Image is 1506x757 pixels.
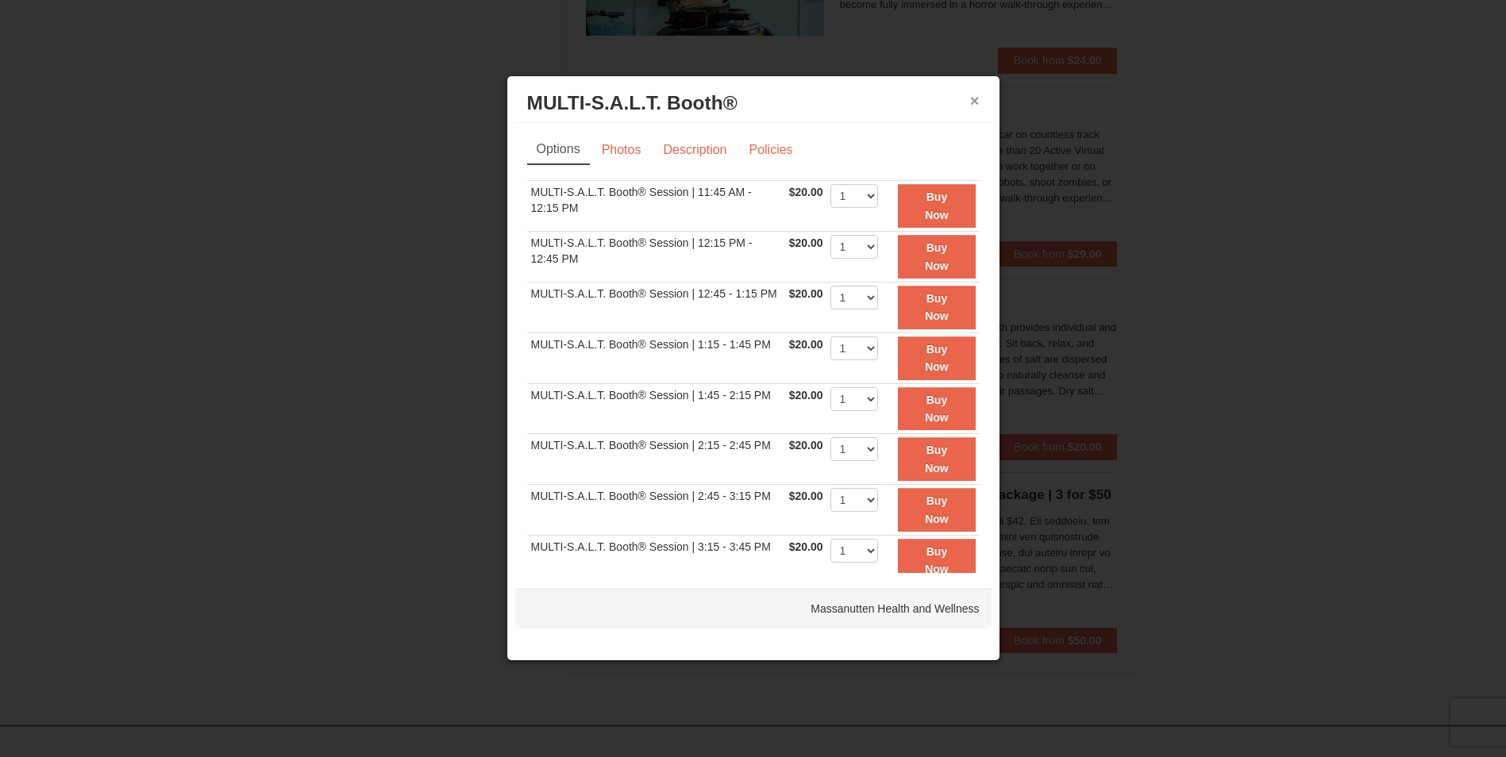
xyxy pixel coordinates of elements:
[925,394,949,424] strong: Buy Now
[789,490,823,502] span: $20.00
[925,494,949,525] strong: Buy Now
[789,439,823,452] span: $20.00
[898,539,975,582] button: Buy Now
[970,93,980,109] button: ×
[789,186,823,198] span: $20.00
[925,444,949,474] strong: Buy Now
[527,232,785,282] td: MULTI-S.A.L.T. Booth® Session | 12:15 PM - 12:45 PM
[527,332,785,383] td: MULTI-S.A.L.T. Booth® Session | 1:15 - 1:45 PM
[527,485,785,536] td: MULTI-S.A.L.T. Booth® Session | 2:45 - 3:15 PM
[789,389,823,402] span: $20.00
[789,287,823,300] span: $20.00
[738,135,803,165] a: Policies
[925,545,949,575] strong: Buy Now
[789,338,823,351] span: $20.00
[527,434,785,485] td: MULTI-S.A.L.T. Booth® Session | 2:15 - 2:45 PM
[925,190,949,221] strong: Buy Now
[898,387,975,431] button: Buy Now
[898,235,975,279] button: Buy Now
[515,589,992,628] div: Massanutten Health and Wellness
[653,135,737,165] a: Description
[925,241,949,271] strong: Buy Now
[527,282,785,333] td: MULTI-S.A.L.T. Booth® Session | 12:45 - 1:15 PM
[527,135,590,165] a: Options
[925,292,949,322] strong: Buy Now
[789,540,823,553] span: $20.00
[527,383,785,434] td: MULTI-S.A.L.T. Booth® Session | 1:45 - 2:15 PM
[789,236,823,249] span: $20.00
[898,437,975,481] button: Buy Now
[527,536,785,586] td: MULTI-S.A.L.T. Booth® Session | 3:15 - 3:45 PM
[527,91,980,115] h3: MULTI-S.A.L.T. Booth®
[898,286,975,329] button: Buy Now
[898,336,975,380] button: Buy Now
[591,135,652,165] a: Photos
[898,488,975,532] button: Buy Now
[527,181,785,232] td: MULTI-S.A.L.T. Booth® Session | 11:45 AM - 12:15 PM
[925,343,949,373] strong: Buy Now
[898,184,975,228] button: Buy Now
